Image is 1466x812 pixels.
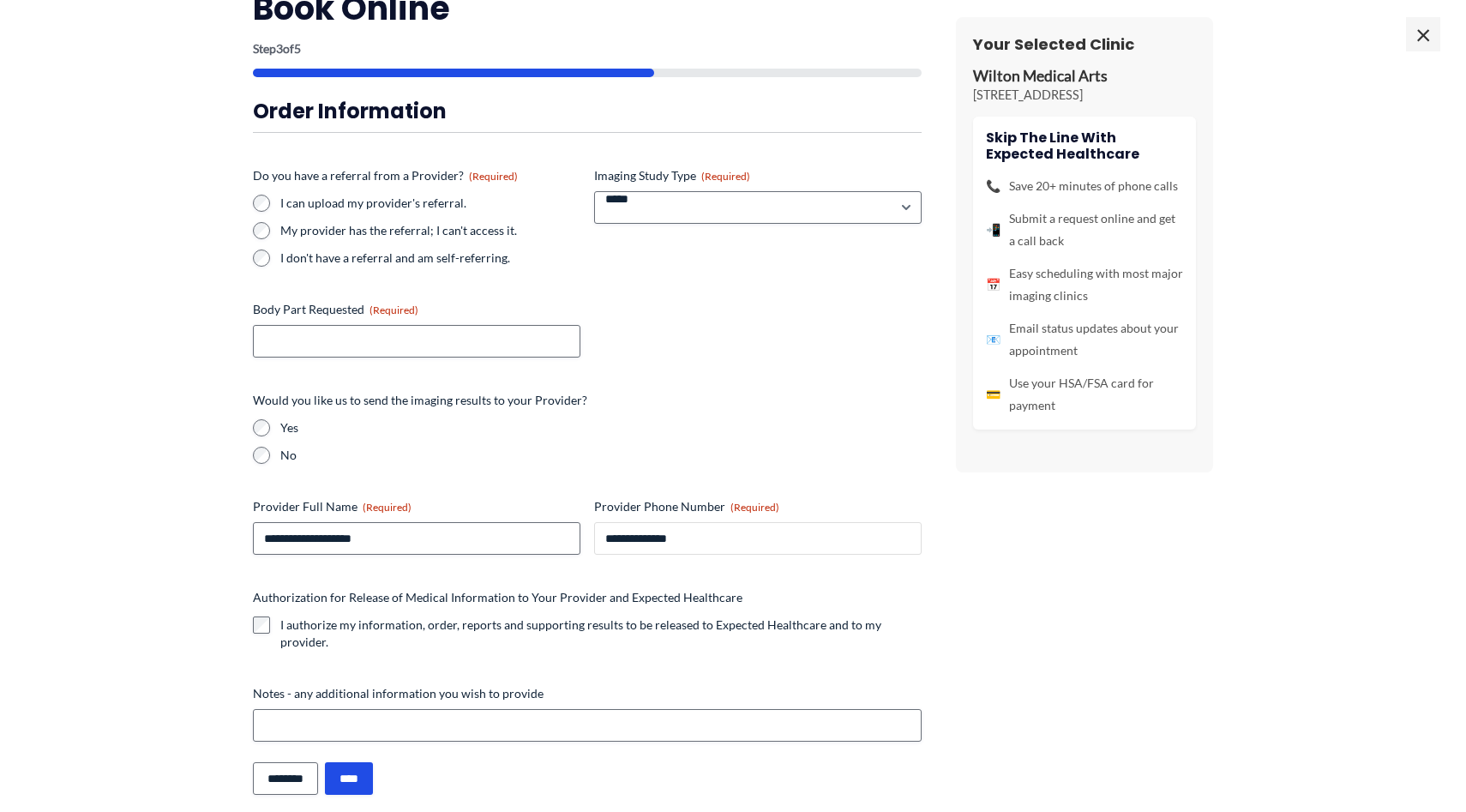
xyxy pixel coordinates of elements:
[253,498,580,515] label: Provider Full Name
[280,195,580,212] label: I can upload my provider's referral.
[280,222,580,239] label: My provider has the referral; I can't access it.
[253,43,922,55] p: Step of
[986,317,1183,362] li: Email status updates about your appointment
[294,41,301,56] span: 5
[253,167,518,184] legend: Do you have a referral from a Provider?
[280,419,922,436] label: Yes
[253,392,587,409] legend: Would you like us to send the imaging results to your Provider?
[986,372,1183,417] li: Use your HSA/FSA card for payment
[730,501,779,514] span: (Required)
[253,685,922,702] label: Notes - any additional information you wish to provide
[253,301,580,318] label: Body Part Requested
[280,447,922,464] label: No
[986,175,1183,197] li: Save 20+ minutes of phone calls
[253,98,922,124] h3: Order Information
[986,219,1000,241] span: 📲
[1406,17,1440,51] span: ×
[280,617,922,651] label: I authorize my information, order, reports and supporting results to be released to Expected Heal...
[986,274,1000,296] span: 📅
[276,41,283,56] span: 3
[986,383,1000,406] span: 💳
[973,34,1196,54] h3: Your Selected Clinic
[986,262,1183,307] li: Easy scheduling with most major imaging clinics
[253,589,742,606] legend: Authorization for Release of Medical Information to Your Provider and Expected Healthcare
[469,170,518,183] span: (Required)
[370,304,418,316] span: (Required)
[973,67,1196,87] p: Wilton Medical Arts
[986,129,1183,162] h4: Skip the line with Expected Healthcare
[594,498,922,515] label: Provider Phone Number
[594,167,922,184] label: Imaging Study Type
[986,208,1183,252] li: Submit a request online and get a call back
[363,501,412,514] span: (Required)
[986,328,1000,351] span: 📧
[280,250,580,267] label: I don't have a referral and am self-referring.
[973,87,1196,104] p: [STREET_ADDRESS]
[701,170,750,183] span: (Required)
[986,175,1000,197] span: 📞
